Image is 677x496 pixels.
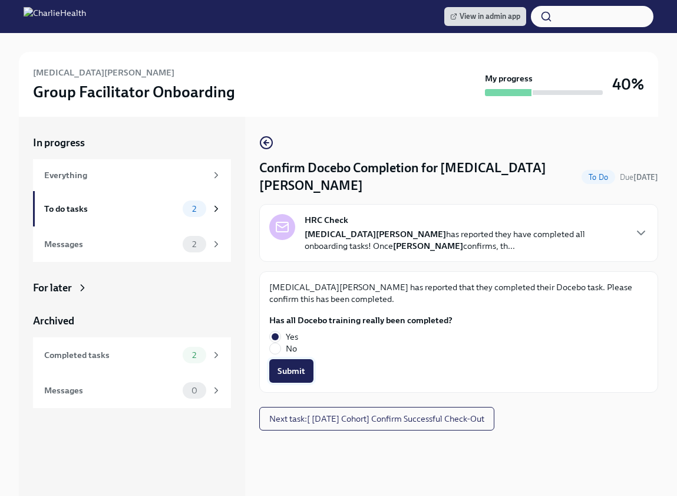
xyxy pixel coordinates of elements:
strong: [DATE] [633,173,658,182]
div: To do tasks [44,202,178,215]
button: Submit [269,359,313,383]
img: CharlieHealth [24,7,86,26]
h3: 40% [612,74,644,95]
span: Yes [286,331,298,343]
strong: [MEDICAL_DATA][PERSON_NAME] [305,229,446,239]
h4: Confirm Docebo Completion for [MEDICAL_DATA][PERSON_NAME] [259,159,577,195]
span: To Do [582,173,615,182]
div: For later [33,281,72,295]
button: Next task:[ [DATE] Cohort] Confirm Successful Check-Out [259,407,494,431]
h6: [MEDICAL_DATA][PERSON_NAME] [33,66,174,79]
span: View in admin app [450,11,520,22]
strong: HRC Check [305,214,348,226]
a: Archived [33,314,231,328]
span: 2 [185,205,203,213]
p: [MEDICAL_DATA][PERSON_NAME] has reported that they completed their Docebo task. Please confirm th... [269,281,648,305]
strong: My progress [485,73,533,84]
a: View in admin app [444,7,526,26]
div: Messages [44,384,178,397]
a: In progress [33,136,231,150]
a: For later [33,281,231,295]
span: 0 [184,386,204,395]
a: To do tasks2 [33,191,231,226]
label: Has all Docebo training really been completed? [269,314,453,326]
span: 2 [185,351,203,360]
strong: [PERSON_NAME] [393,241,463,251]
p: has reported they have completed all onboarding tasks! Once confirms, th... [305,228,625,252]
span: No [286,343,297,354]
a: Messages2 [33,226,231,262]
div: Messages [44,238,178,251]
span: 2 [185,240,203,249]
a: Completed tasks2 [33,337,231,373]
a: Messages0 [33,373,231,408]
span: September 25th, 2025 09:00 [620,172,658,183]
a: Everything [33,159,231,191]
span: Next task : [ [DATE] Cohort] Confirm Successful Check-Out [269,413,484,425]
div: Completed tasks [44,349,178,362]
span: Submit [278,365,305,377]
span: Due [620,173,658,182]
h3: Group Facilitator Onboarding [33,81,235,103]
div: Everything [44,169,206,182]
